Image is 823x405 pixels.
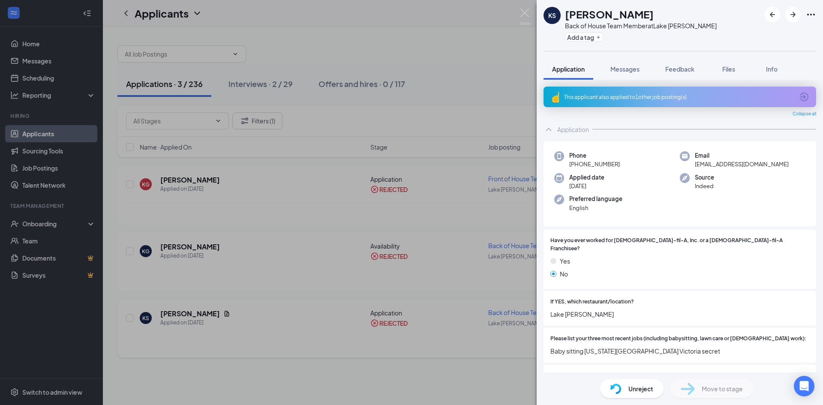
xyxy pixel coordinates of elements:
[695,182,714,190] span: Indeed
[610,65,640,73] span: Messages
[766,65,778,73] span: Info
[785,7,801,22] button: ArrowRight
[765,7,780,22] button: ArrowLeftNew
[794,376,814,396] div: Open Intercom Messenger
[722,65,735,73] span: Files
[544,124,554,135] svg: ChevronUp
[695,173,714,182] span: Source
[550,372,588,380] span: Indeed Resume
[806,9,816,20] svg: Ellipses
[799,92,809,102] svg: ArrowCircle
[569,204,622,212] span: English
[560,256,570,266] span: Yes
[569,173,604,182] span: Applied date
[550,298,634,306] span: If YES, which restaurant/location?
[788,9,798,20] svg: ArrowRight
[560,269,568,279] span: No
[548,11,556,20] div: KS
[702,384,743,393] span: Move to stage
[552,65,585,73] span: Application
[550,237,809,253] span: Have you ever worked for [DEMOGRAPHIC_DATA]-fil-A, Inc. or a [DEMOGRAPHIC_DATA]-fil-A Franchisee?
[628,384,653,393] span: Unreject
[569,151,620,160] span: Phone
[596,35,601,40] svg: Plus
[569,182,604,190] span: [DATE]
[565,33,603,42] button: PlusAdd a tag
[695,160,789,168] span: [EMAIL_ADDRESS][DOMAIN_NAME]
[550,346,809,356] span: Baby sitting [US_STATE][GEOGRAPHIC_DATA] Victoria secret
[695,151,789,160] span: Email
[793,111,816,117] span: Collapse all
[565,21,717,30] div: Back of House Team Member at Lake [PERSON_NAME]
[564,93,794,101] div: This applicant also applied to 1 other job posting(s)
[550,309,809,319] span: Lake [PERSON_NAME]
[565,7,654,21] h1: [PERSON_NAME]
[569,160,620,168] span: [PHONE_NUMBER]
[557,125,589,134] div: Application
[550,335,806,343] span: Please list your three most recent jobs (including babysitting, lawn care or [DEMOGRAPHIC_DATA] w...
[767,9,778,20] svg: ArrowLeftNew
[569,195,622,203] span: Preferred language
[665,65,694,73] span: Feedback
